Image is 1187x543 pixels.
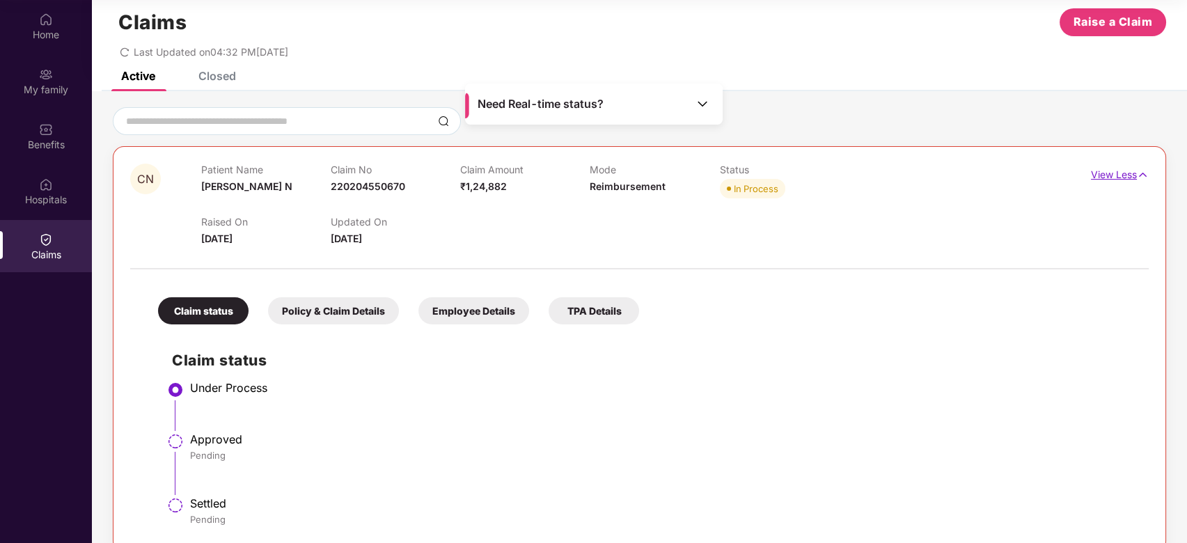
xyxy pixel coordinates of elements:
[134,46,288,58] span: Last Updated on 04:32 PM[DATE]
[39,123,53,136] img: svg+xml;base64,PHN2ZyBpZD0iQmVuZWZpdHMiIHhtbG5zPSJodHRwOi8vd3d3LnczLm9yZy8yMDAwL3N2ZyIgd2lkdGg9Ij...
[478,97,604,111] span: Need Real-time status?
[39,13,53,26] img: svg+xml;base64,PHN2ZyBpZD0iSG9tZSIgeG1sbnM9Imh0dHA6Ly93d3cudzMub3JnLzIwMDAvc3ZnIiB3aWR0aD0iMjAiIG...
[734,182,778,196] div: In Process
[39,233,53,246] img: svg+xml;base64,PHN2ZyBpZD0iQ2xhaW0iIHhtbG5zPSJodHRwOi8vd3d3LnczLm9yZy8yMDAwL3N2ZyIgd2lkdGg9IjIwIi...
[137,173,154,185] span: CN
[118,10,187,34] h1: Claims
[438,116,449,127] img: svg+xml;base64,PHN2ZyBpZD0iU2VhcmNoLTMyeDMyIiB4bWxucz0iaHR0cDovL3d3dy53My5vcmcvMjAwMC9zdmciIHdpZH...
[167,497,184,514] img: svg+xml;base64,PHN2ZyBpZD0iU3RlcC1QZW5kaW5nLTMyeDMyIiB4bWxucz0iaHR0cDovL3d3dy53My5vcmcvMjAwMC9zdm...
[167,381,184,398] img: svg+xml;base64,PHN2ZyBpZD0iU3RlcC1BY3RpdmUtMzJ4MzIiIHhtbG5zPSJodHRwOi8vd3d3LnczLm9yZy8yMDAwL3N2Zy...
[190,449,1135,462] div: Pending
[172,349,1135,372] h2: Claim status
[331,216,460,228] p: Updated On
[39,178,53,191] img: svg+xml;base64,PHN2ZyBpZD0iSG9zcGl0YWxzIiB4bWxucz0iaHR0cDovL3d3dy53My5vcmcvMjAwMC9zdmciIHdpZHRoPS...
[1137,167,1149,182] img: svg+xml;base64,PHN2ZyB4bWxucz0iaHR0cDovL3d3dy53My5vcmcvMjAwMC9zdmciIHdpZHRoPSIxNyIgaGVpZ2h0PSIxNy...
[268,297,399,324] div: Policy & Claim Details
[1060,8,1166,36] button: Raise a Claim
[190,381,1135,395] div: Under Process
[198,69,236,83] div: Closed
[460,164,590,175] p: Claim Amount
[1074,13,1153,31] span: Raise a Claim
[190,513,1135,526] div: Pending
[201,180,292,192] span: [PERSON_NAME] N
[201,164,331,175] p: Patient Name
[201,233,233,244] span: [DATE]
[549,297,639,324] div: TPA Details
[158,297,249,324] div: Claim status
[720,164,849,175] p: Status
[331,180,405,192] span: 220204550670
[120,46,129,58] span: redo
[590,180,666,192] span: Reimbursement
[331,164,460,175] p: Claim No
[590,164,719,175] p: Mode
[460,180,507,192] span: ₹1,24,882
[190,496,1135,510] div: Settled
[418,297,529,324] div: Employee Details
[201,216,331,228] p: Raised On
[695,97,709,111] img: Toggle Icon
[167,433,184,450] img: svg+xml;base64,PHN2ZyBpZD0iU3RlcC1QZW5kaW5nLTMyeDMyIiB4bWxucz0iaHR0cDovL3d3dy53My5vcmcvMjAwMC9zdm...
[1091,164,1149,182] p: View Less
[39,68,53,81] img: svg+xml;base64,PHN2ZyB3aWR0aD0iMjAiIGhlaWdodD0iMjAiIHZpZXdCb3g9IjAgMCAyMCAyMCIgZmlsbD0ibm9uZSIgeG...
[121,69,155,83] div: Active
[331,233,362,244] span: [DATE]
[190,432,1135,446] div: Approved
